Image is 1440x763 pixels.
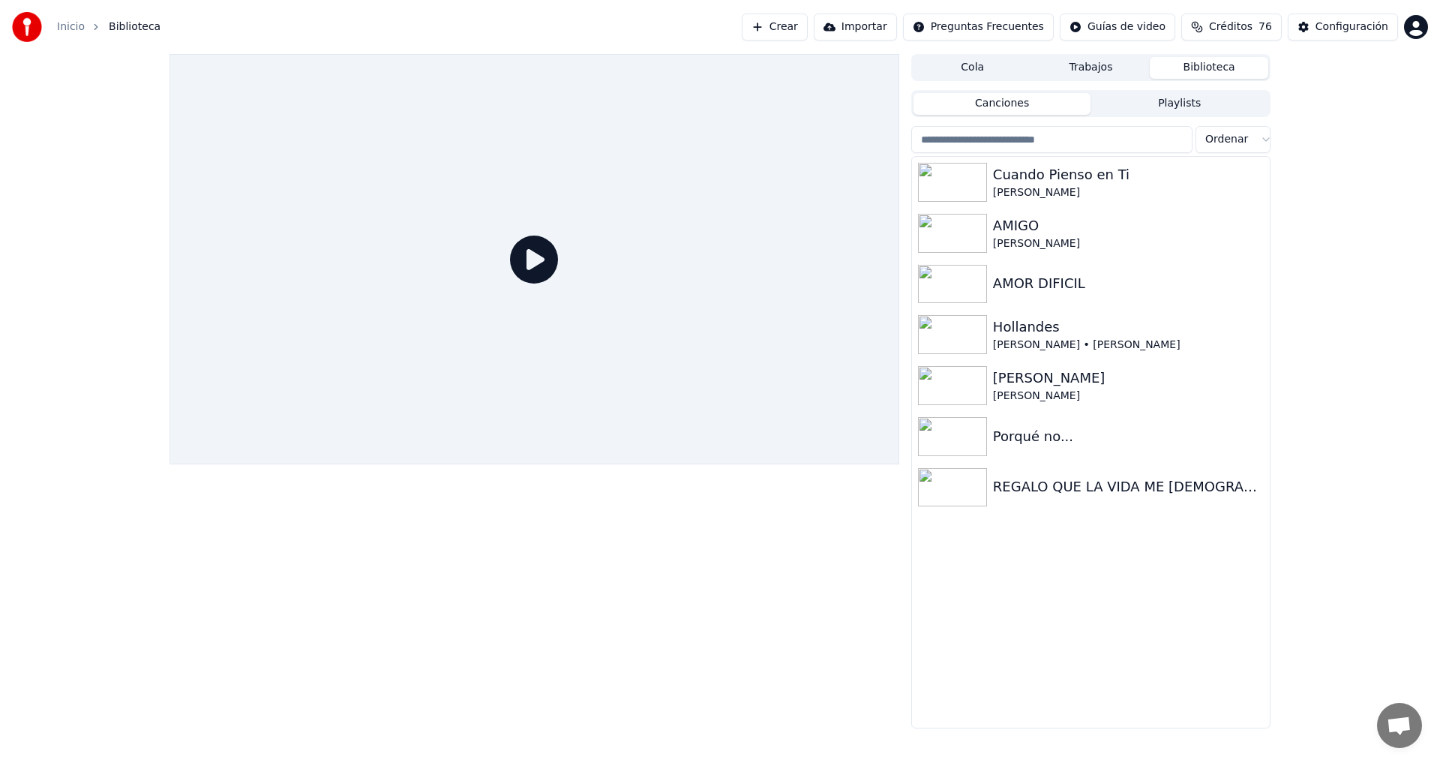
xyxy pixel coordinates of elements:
[993,389,1264,404] div: [PERSON_NAME]
[1288,14,1398,41] button: Configuración
[1377,703,1422,748] div: Chat abierto
[1258,20,1272,35] span: 76
[57,20,85,35] a: Inicio
[742,14,808,41] button: Crear
[993,317,1264,338] div: Hollandes
[903,14,1054,41] button: Preguntas Frecuentes
[1060,14,1175,41] button: Guías de video
[993,215,1264,236] div: AMIGO
[1032,57,1150,79] button: Trabajos
[814,14,897,41] button: Importar
[913,93,1091,115] button: Canciones
[993,164,1264,185] div: Cuando Pienso en Ti
[12,12,42,42] img: youka
[993,476,1264,497] div: REGALO QUE LA VIDA ME [DEMOGRAPHIC_DATA]
[993,185,1264,200] div: [PERSON_NAME]
[993,338,1264,353] div: [PERSON_NAME] • [PERSON_NAME]
[1181,14,1282,41] button: Créditos76
[993,273,1264,294] div: AMOR DIFICIL
[109,20,160,35] span: Biblioteca
[913,57,1032,79] button: Cola
[1205,132,1248,147] span: Ordenar
[993,426,1264,447] div: Porqué no...
[993,236,1264,251] div: [PERSON_NAME]
[57,20,160,35] nav: breadcrumb
[1209,20,1252,35] span: Créditos
[1150,57,1268,79] button: Biblioteca
[1315,20,1388,35] div: Configuración
[993,368,1264,389] div: [PERSON_NAME]
[1090,93,1268,115] button: Playlists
